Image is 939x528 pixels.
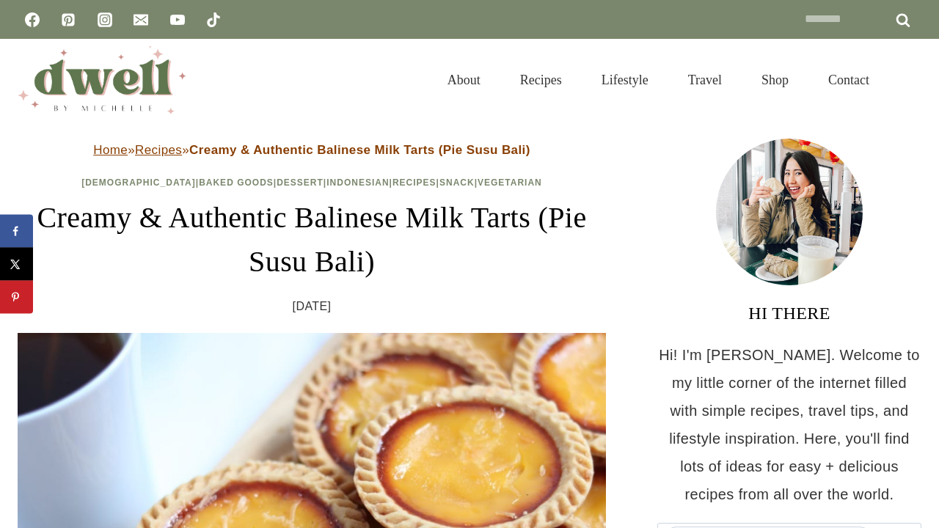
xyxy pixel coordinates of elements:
[392,177,436,188] a: Recipes
[896,67,921,92] button: View Search Form
[81,177,196,188] a: [DEMOGRAPHIC_DATA]
[742,54,808,106] a: Shop
[326,177,389,188] a: Indonesian
[428,54,889,106] nav: Primary Navigation
[500,54,582,106] a: Recipes
[54,5,83,34] a: Pinterest
[93,143,128,157] a: Home
[18,196,606,284] h1: Creamy & Authentic Balinese Milk Tarts (Pie Susu Bali)
[18,46,186,114] img: DWELL by michelle
[668,54,742,106] a: Travel
[808,54,889,106] a: Contact
[582,54,668,106] a: Lifestyle
[478,177,542,188] a: Vegetarian
[657,341,921,508] p: Hi! I'm [PERSON_NAME]. Welcome to my little corner of the internet filled with simple recipes, tr...
[135,143,182,157] a: Recipes
[293,296,332,318] time: [DATE]
[199,5,228,34] a: TikTok
[163,5,192,34] a: YouTube
[428,54,500,106] a: About
[189,143,530,157] strong: Creamy & Authentic Balinese Milk Tarts (Pie Susu Bali)
[657,300,921,326] h3: HI THERE
[18,5,47,34] a: Facebook
[199,177,274,188] a: Baked Goods
[126,5,156,34] a: Email
[90,5,120,34] a: Instagram
[93,143,530,157] span: » »
[81,177,542,188] span: | | | | | |
[277,177,324,188] a: Dessert
[439,177,475,188] a: Snack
